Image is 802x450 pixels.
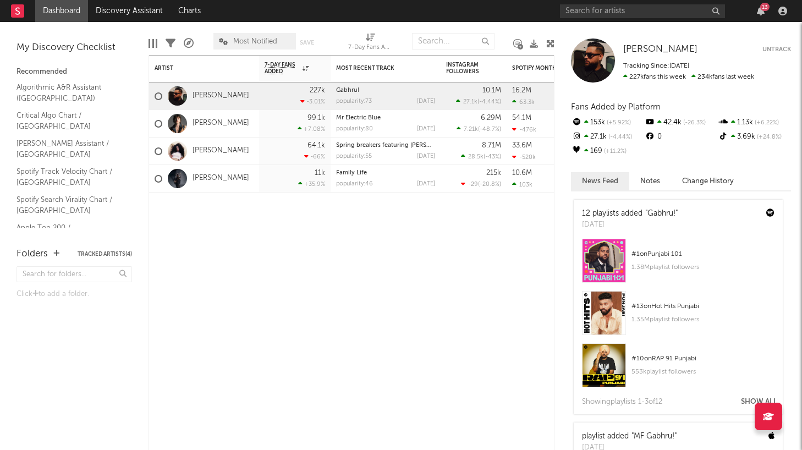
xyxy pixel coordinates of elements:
[315,169,325,177] div: 11k
[336,142,435,149] div: Spring breakers featuring kesha
[265,62,300,75] span: 7-Day Fans Added
[464,127,478,133] span: 7.21k
[631,261,774,274] div: 1.38M playlist followers
[482,87,501,94] div: 10.1M
[482,142,501,149] div: 8.71M
[155,65,237,72] div: Artist
[512,65,595,72] div: Spotify Monthly Listeners
[336,98,372,105] div: popularity: 73
[17,266,132,282] input: Search for folders...
[17,138,121,160] a: [PERSON_NAME] Assistant / [GEOGRAPHIC_DATA]
[446,62,485,75] div: Instagram Followers
[512,169,532,177] div: 10.6M
[193,146,249,156] a: [PERSON_NAME]
[582,396,662,409] div: Showing playlist s 1- 3 of 12
[512,126,536,133] div: -476k
[193,174,249,183] a: [PERSON_NAME]
[671,172,745,190] button: Change History
[417,181,435,187] div: [DATE]
[571,172,629,190] button: News Feed
[512,98,535,106] div: 63.3k
[17,109,121,132] a: Critical Algo Chart / [GEOGRAPHIC_DATA]
[233,38,277,45] span: Most Notified
[479,99,499,105] span: -4.44 %
[631,248,774,261] div: # 1 on Punjabi 101
[512,87,531,94] div: 16.2M
[417,126,435,132] div: [DATE]
[571,144,644,158] div: 169
[762,44,791,55] button: Untrack
[631,313,774,326] div: 1.35M playlist followers
[582,208,678,219] div: 12 playlists added
[300,40,314,46] button: Save
[582,431,677,442] div: playlist added
[602,149,627,155] span: +11.2 %
[193,119,249,128] a: [PERSON_NAME]
[307,114,325,122] div: 99.1k
[457,125,501,133] div: ( )
[753,120,779,126] span: +6.22 %
[336,87,360,94] a: Gabhru!
[631,352,774,365] div: # 10 on RAP 91 Punjabi
[193,91,249,101] a: [PERSON_NAME]
[412,33,495,50] input: Search...
[631,365,774,378] div: 553k playlist followers
[480,182,499,188] span: -20.8 %
[582,219,678,231] div: [DATE]
[456,98,501,105] div: ( )
[718,116,791,130] div: 1.13k
[629,172,671,190] button: Notes
[17,166,121,188] a: Spotify Track Velocity Chart / [GEOGRAPHIC_DATA]
[760,3,770,11] div: 13
[461,153,501,160] div: ( )
[571,103,661,111] span: Fans Added by Platform
[300,98,325,105] div: -3.01 %
[17,41,132,54] div: My Discovery Checklist
[298,125,325,133] div: +7.08 %
[631,432,677,440] a: "MF Gabhru!"
[512,142,532,149] div: 33.6M
[607,134,632,140] span: -4.44 %
[17,65,132,79] div: Recommended
[336,115,435,121] div: Mr Electric Blue
[741,398,777,405] button: Show All
[417,153,435,160] div: [DATE]
[348,41,392,54] div: 7-Day Fans Added (7-Day Fans Added)
[336,153,372,160] div: popularity: 55
[348,28,392,59] div: 7-Day Fans Added (7-Day Fans Added)
[336,126,373,132] div: popularity: 80
[166,28,175,59] div: Filters
[468,182,478,188] span: -29
[574,343,783,396] a: #10onRAP 91 Punjabi553kplaylist followers
[560,4,725,18] input: Search for artists
[644,116,717,130] div: 42.4k
[512,153,536,161] div: -520k
[485,154,499,160] span: -43 %
[755,134,782,140] span: +24.8 %
[718,130,791,144] div: 3.69k
[310,87,325,94] div: 227k
[336,170,435,176] div: Family Life
[336,142,458,149] a: Spring breakers featuring [PERSON_NAME]
[623,44,697,55] a: [PERSON_NAME]
[417,98,435,105] div: [DATE]
[78,251,132,257] button: Tracked Artists(4)
[574,239,783,291] a: #1onPunjabi 1011.38Mplaylist followers
[512,114,531,122] div: 54.1M
[336,65,419,72] div: Most Recent Track
[463,99,477,105] span: 27.1k
[645,210,678,217] a: "Gabhru!"
[17,81,121,104] a: Algorithmic A&R Assistant ([GEOGRAPHIC_DATA])
[298,180,325,188] div: +35.9 %
[480,127,499,133] span: -48.7 %
[17,222,121,244] a: Apple Top 200 / [GEOGRAPHIC_DATA]
[184,28,194,59] div: A&R Pipeline
[336,181,373,187] div: popularity: 46
[149,28,157,59] div: Edit Columns
[304,153,325,160] div: -66 %
[512,181,532,188] div: 103k
[336,87,435,94] div: Gabhru!
[17,194,121,216] a: Spotify Search Virality Chart / [GEOGRAPHIC_DATA]
[631,300,774,313] div: # 13 on Hot Hits Punjabi
[571,116,644,130] div: 153k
